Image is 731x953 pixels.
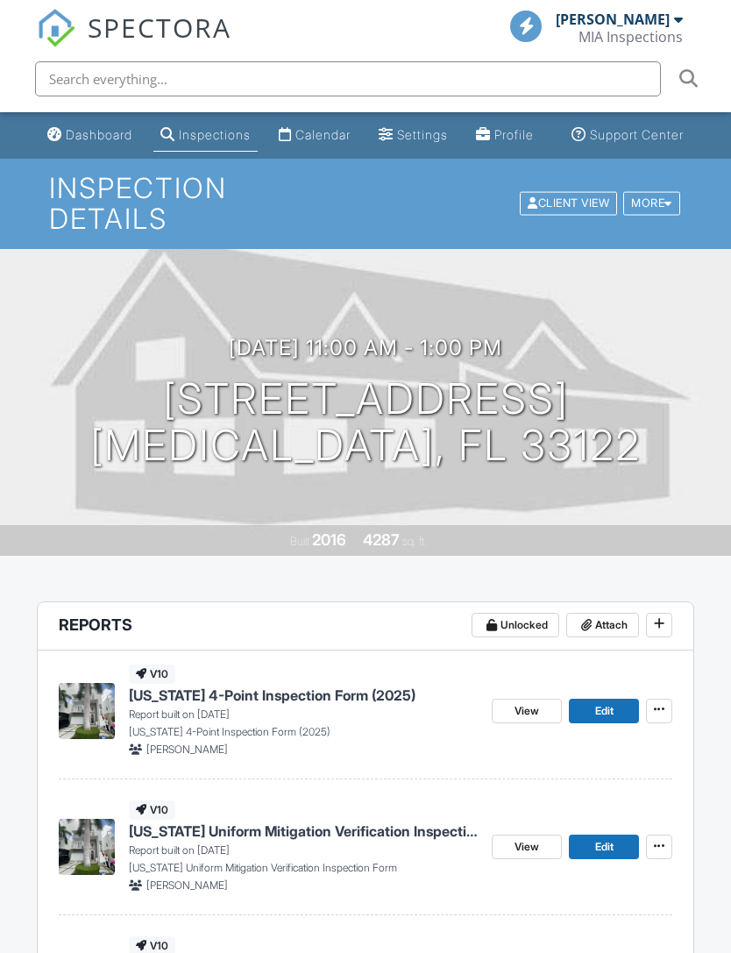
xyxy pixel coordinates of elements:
[518,196,621,210] a: Client View
[556,11,670,28] div: [PERSON_NAME]
[90,376,641,469] h1: [STREET_ADDRESS] [MEDICAL_DATA], FL 33122
[363,530,400,549] div: 4287
[49,173,682,234] h1: Inspection Details
[272,119,358,152] a: Calendar
[88,9,231,46] span: SPECTORA
[40,119,139,152] a: Dashboard
[623,192,680,216] div: More
[397,127,448,142] div: Settings
[290,535,309,548] span: Built
[37,24,231,60] a: SPECTORA
[564,119,691,152] a: Support Center
[469,119,541,152] a: Profile
[372,119,455,152] a: Settings
[295,127,351,142] div: Calendar
[229,336,502,359] h3: [DATE] 11:00 am - 1:00 pm
[66,127,132,142] div: Dashboard
[153,119,258,152] a: Inspections
[578,28,683,46] div: MIA Inspections
[179,127,251,142] div: Inspections
[520,192,617,216] div: Client View
[590,127,684,142] div: Support Center
[37,9,75,47] img: The Best Home Inspection Software - Spectora
[312,530,346,549] div: 2016
[402,535,427,548] span: sq. ft.
[494,127,534,142] div: Profile
[35,61,661,96] input: Search everything...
